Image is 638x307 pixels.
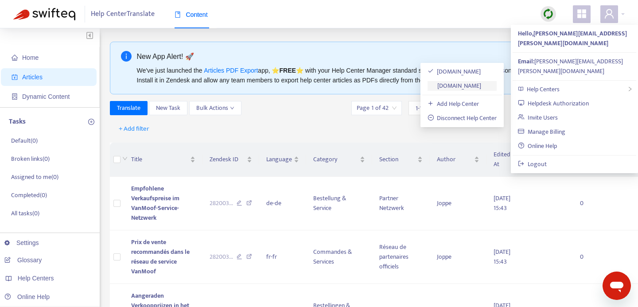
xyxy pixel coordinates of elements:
span: Prix de vente recommandés dans le réseau de service VanMoof [131,237,190,276]
td: Commandes & Services [306,230,372,284]
td: Bestellung & Service [306,177,372,230]
span: book [175,12,181,18]
p: All tasks ( 0 ) [11,209,39,218]
a: Disconnect Help Center [428,113,497,123]
img: sync.dc5367851b00ba804db3.png [543,8,554,19]
span: + Add filter [119,124,149,134]
span: 282003 ... [210,252,233,262]
th: Author [430,143,486,177]
th: Section [372,143,430,177]
img: Swifteq [13,8,75,20]
span: container [12,93,18,100]
span: info-circle [121,51,132,62]
div: We've just launched the app, ⭐ ⭐️ with your Help Center Manager standard subscription (current on... [137,66,626,85]
a: Manage Billing [518,127,565,137]
button: Translate [110,101,148,115]
th: Edited At [486,143,525,177]
td: de-de [259,177,306,230]
a: Helpdesk Authorization [518,98,589,109]
div: New App Alert! 🚀 [137,51,626,62]
span: Language [266,155,292,164]
a: Invite Users [518,113,558,123]
span: 1 - 15 of 618 [416,104,440,113]
td: Joppe [430,230,486,284]
p: Tasks [9,117,26,127]
a: Online Help [4,293,50,300]
span: Bulk Actions [196,103,234,113]
span: Author [437,155,472,164]
td: Réseau de partenaires officiels [372,230,430,284]
div: [PERSON_NAME][EMAIL_ADDRESS][PERSON_NAME][DOMAIN_NAME] [518,57,631,76]
button: + Add filter [112,122,156,136]
a: Add Help Center [428,99,479,109]
p: Assigned to me ( 0 ) [11,172,58,182]
span: Section [379,155,416,164]
span: Empfohlene Verkaufspreise im VanMoof-Service-Netzwerk [131,183,179,223]
a: [DOMAIN_NAME] [428,66,481,77]
span: Help Centers [527,84,560,94]
span: 282003 ... [210,198,233,208]
a: Online Help [518,141,557,151]
span: Category [313,155,358,164]
span: Home [22,54,39,61]
span: user [604,8,615,19]
span: down [122,156,128,161]
a: Articles PDF Export [204,67,258,74]
td: Joppe [430,177,486,230]
button: New Task [149,101,187,115]
th: Title [124,143,202,177]
span: Translate [117,103,140,113]
button: Bulk Actionsdown [189,101,241,115]
b: FREE [279,67,296,74]
span: Zendesk ID [210,155,245,164]
p: Completed ( 0 ) [11,190,47,200]
span: Content [175,11,208,18]
span: plus-circle [88,119,94,125]
span: account-book [12,74,18,80]
span: Title [131,155,188,164]
strong: Email: [518,56,534,66]
span: home [12,54,18,61]
p: Broken links ( 0 ) [11,154,50,163]
span: [DATE] 15:43 [494,193,510,213]
th: Category [306,143,372,177]
th: Language [259,143,306,177]
span: New Task [156,103,180,113]
a: [DOMAIN_NAME] [428,81,482,91]
td: fr-fr [259,230,306,284]
span: Edited At [494,150,510,169]
span: right [627,86,633,92]
td: Partner Netzwerk [372,177,430,230]
a: Logout [518,159,547,169]
span: appstore [576,8,587,19]
span: Dynamic Content [22,93,70,100]
a: Glossary [4,256,42,264]
p: Default ( 0 ) [11,136,38,145]
th: Zendesk ID [202,143,260,177]
iframe: Button to launch messaging window [603,272,631,300]
span: Help Centers [18,275,54,282]
strong: Hello, [PERSON_NAME][EMAIL_ADDRESS][PERSON_NAME][DOMAIN_NAME] [518,28,627,48]
td: 0 [573,230,608,284]
span: Help Center Translate [91,6,155,23]
a: Settings [4,239,39,246]
span: Articles [22,74,43,81]
span: [DATE] 15:43 [494,247,510,267]
td: 0 [573,177,608,230]
span: down [230,106,234,110]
